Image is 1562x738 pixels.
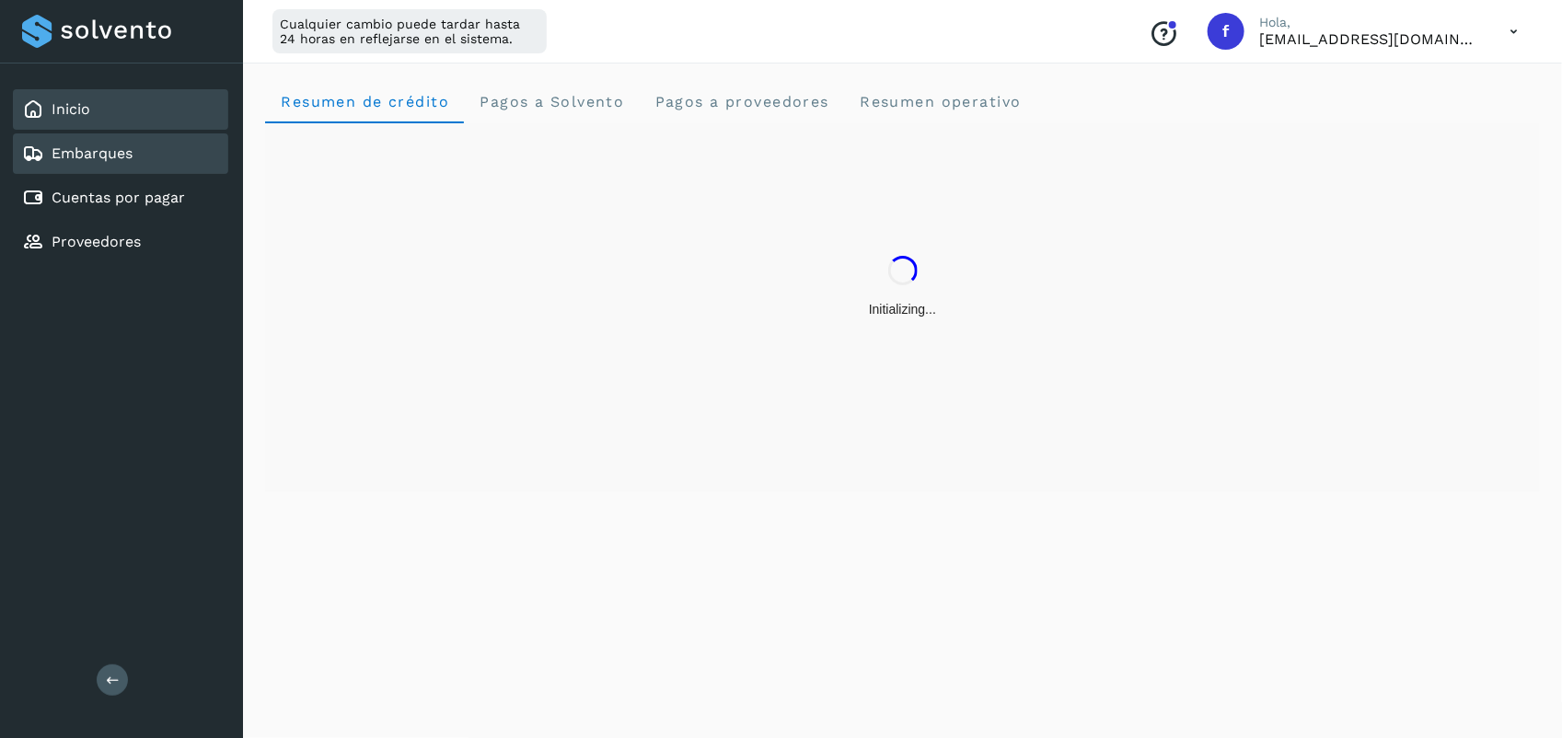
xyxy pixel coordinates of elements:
div: Cualquier cambio puede tardar hasta 24 horas en reflejarse en el sistema. [272,9,547,53]
p: fepadilla@niagarawater.com [1259,30,1480,48]
p: Hola, [1259,15,1480,30]
a: Embarques [52,144,133,162]
span: Resumen operativo [859,93,1022,110]
a: Proveedores [52,233,141,250]
a: Inicio [52,100,90,118]
span: Pagos a Solvento [479,93,624,110]
span: Pagos a proveedores [654,93,829,110]
div: Embarques [13,133,228,174]
div: Cuentas por pagar [13,178,228,218]
div: Inicio [13,89,228,130]
div: Proveedores [13,222,228,262]
a: Cuentas por pagar [52,189,185,206]
span: Resumen de crédito [280,93,449,110]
